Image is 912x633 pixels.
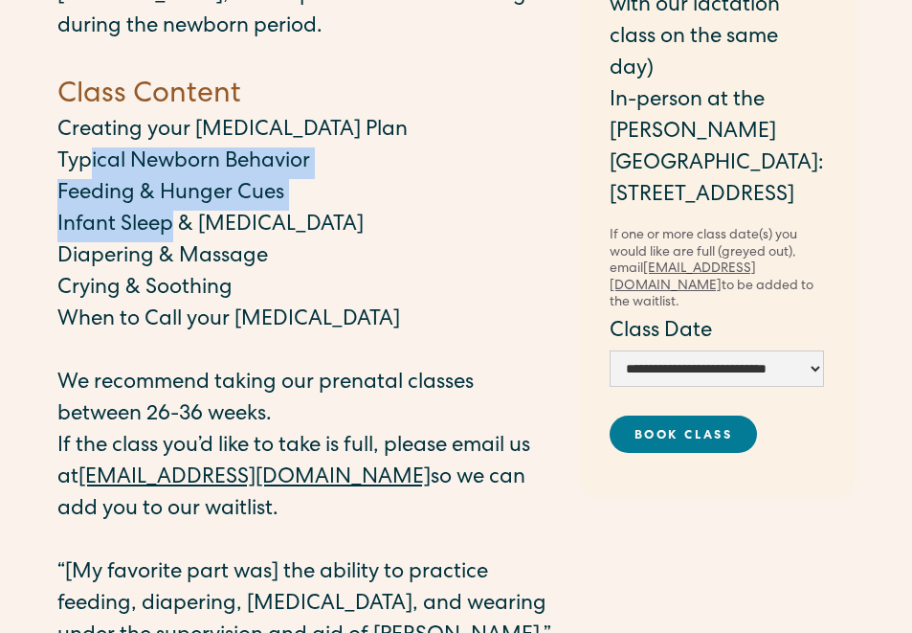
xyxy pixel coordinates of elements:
[57,179,560,211] p: Feeding & Hunger Cues
[57,337,560,369] p: ‍
[610,416,757,453] a: Book Class
[610,86,824,213] p: In-person at the [PERSON_NAME][GEOGRAPHIC_DATA]: [STREET_ADDRESS]
[610,228,824,312] div: If one or more class date(s) you would like are full (greyed out), email to be added to the waitl...
[57,369,560,432] p: We recommend taking our prenatal classes between 26-36 weeks.
[57,432,560,527] p: If the class you’d like to take is full, please email us at so we can add you to our waitlist.
[57,76,560,116] h4: Class Content
[57,242,560,274] p: Diapering & Massage
[57,116,560,147] p: Creating your [MEDICAL_DATA] Plan
[610,317,824,349] label: Class Date
[57,147,560,179] p: Typical Newborn Behavior
[57,527,560,558] p: ‍
[610,262,756,293] a: [EMAIL_ADDRESS][DOMAIN_NAME]
[57,211,560,242] p: Infant Sleep & [MEDICAL_DATA]
[78,468,431,489] a: [EMAIL_ADDRESS][DOMAIN_NAME]
[57,274,560,305] p: Crying & Soothing
[57,44,560,76] p: ‍
[57,305,560,337] p: When to Call your [MEDICAL_DATA]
